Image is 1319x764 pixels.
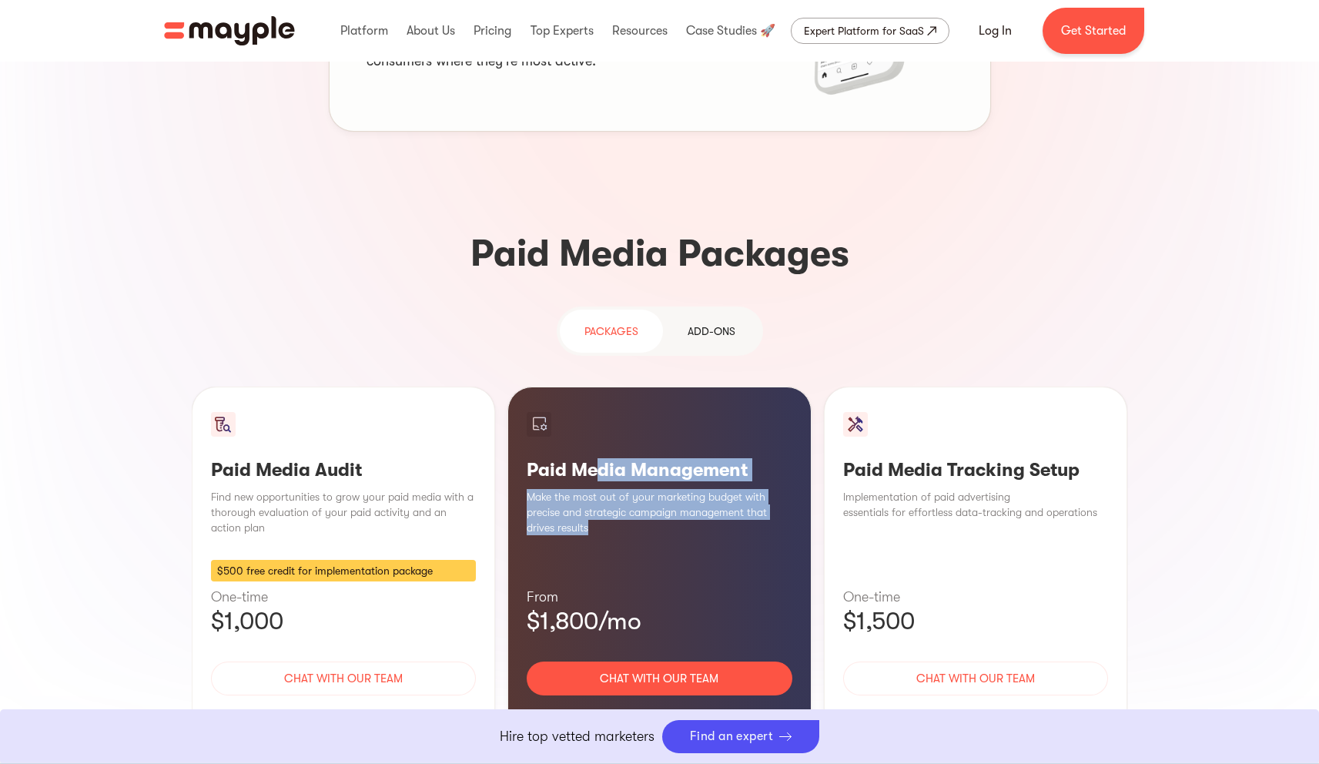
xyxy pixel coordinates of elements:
a: Chat with our team [843,662,1109,695]
p: $1,000 [211,606,477,637]
h3: Paid Media Management [527,458,792,481]
div: About Us [403,6,459,55]
p: One-time [211,588,477,606]
div: Add-ons [688,322,735,340]
a: home [164,16,295,45]
div: Find an expert [690,729,774,744]
p: Find new opportunities to grow your paid media with a thorough evaluation of your paid activity a... [211,489,477,535]
div: Platform [336,6,392,55]
a: Chat with our team [211,662,477,695]
div: Learn More [527,708,792,740]
div: Top Experts [527,6,598,55]
div: $500 free credit for implementation package [211,560,477,581]
div: Expert Platform for SaaS [804,22,924,40]
div: Learn More [843,708,1109,740]
div: Learn More [211,708,477,740]
p: One-time [843,588,1109,606]
p: Hire top vetted marketers [500,726,654,747]
p: $1,500 [843,606,1109,637]
div: Pricing [470,6,515,55]
a: Log In [960,12,1030,49]
iframe: Chat Widget [1042,585,1319,764]
h3: Paid Media Tracking Setup [843,458,1109,481]
p: Implementation of paid advertising essentials for effortless data-tracking and operations [843,489,1109,520]
p: Make the most out of your marketing budget with precise and strategic campaign management that dr... [527,489,792,535]
p: From [527,588,792,606]
h3: Paid Media Packages [192,230,1128,279]
a: Chat with our team [527,662,792,695]
a: Expert Platform for SaaS [791,18,949,44]
h3: Paid Media Audit [211,458,477,481]
p: $1,800/mo [527,606,792,637]
div: Resources [608,6,671,55]
a: Get Started [1043,8,1144,54]
img: Mayple logo [164,16,295,45]
div: PAckages [584,322,638,340]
